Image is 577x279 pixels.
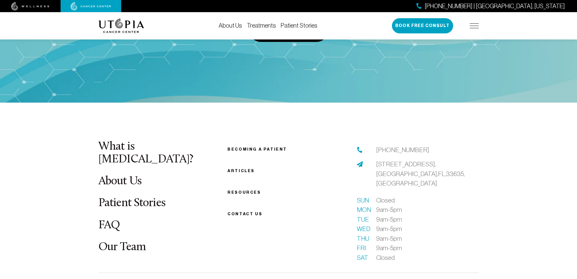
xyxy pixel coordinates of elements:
span: 9am-5pm [376,234,402,243]
a: About Us [219,22,242,29]
img: cancer center [71,2,111,11]
a: Resources [227,190,261,195]
button: Book Free Consult [392,18,453,33]
a: [PHONE_NUMBER] [376,145,429,155]
a: [PHONE_NUMBER] | [GEOGRAPHIC_DATA], [US_STATE] [416,2,565,11]
a: FAQ [98,219,120,231]
a: Treatments [247,22,276,29]
span: Thu [357,234,369,243]
a: Becoming a patient [227,147,287,151]
img: wellness [11,2,49,11]
a: Our Team [98,241,146,253]
span: 9am-5pm [376,243,402,253]
img: icon-hamburger [470,23,479,28]
span: [PHONE_NUMBER] | [GEOGRAPHIC_DATA], [US_STATE] [425,2,565,11]
span: 9am-5pm [376,205,402,215]
a: Patient Stories [281,22,317,29]
span: Closed [376,196,395,205]
span: Sat [357,253,369,263]
span: Closed [376,253,395,263]
span: Contact us [227,212,262,216]
span: [STREET_ADDRESS], [GEOGRAPHIC_DATA], FL, 33635, [GEOGRAPHIC_DATA] [376,161,465,187]
span: Fri [357,243,369,253]
span: Sun [357,196,369,205]
span: 9am-5pm [376,215,402,224]
a: Patient Stories [98,197,166,209]
a: About Us [98,175,142,187]
a: [STREET_ADDRESS],[GEOGRAPHIC_DATA],FL,33635,[GEOGRAPHIC_DATA] [376,159,479,188]
span: Wed [357,224,369,234]
a: Articles [227,168,255,173]
a: What is [MEDICAL_DATA]? [98,141,193,165]
img: phone [357,147,363,153]
span: Mon [357,205,369,215]
img: logo [98,19,144,33]
span: 9am-5pm [376,224,402,234]
img: address [357,161,363,167]
span: Tue [357,215,369,224]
